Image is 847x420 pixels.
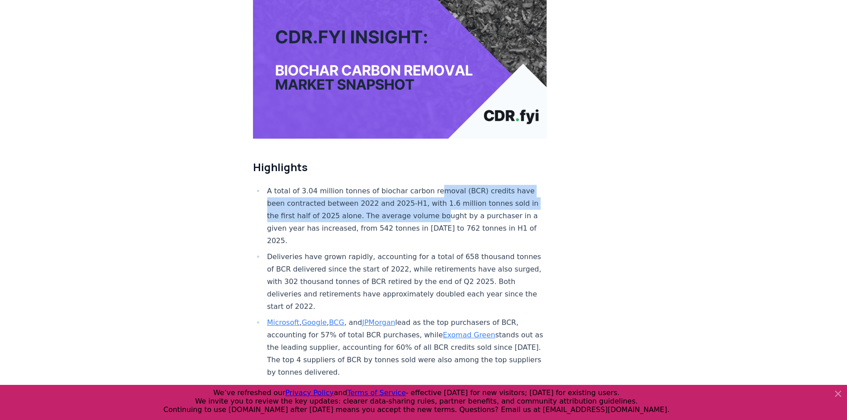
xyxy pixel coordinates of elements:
[265,251,547,313] li: Deliveries have grown rapidly, accounting for a total of 658 thousand tonnes of BCR delivered sin...
[253,160,547,174] h2: Highlights
[329,318,344,327] a: BCG
[301,318,326,327] a: Google
[443,331,495,339] a: Exomad Green
[265,185,547,247] li: A total of 3.04 million tonnes of biochar carbon removal (BCR) credits have been contracted betwe...
[265,316,547,379] li: , , , and lead as the top purchasers of BCR, accounting for 57% of total BCR purchases, while sta...
[362,318,395,327] a: JPMorgan
[267,318,300,327] a: Microsoft
[380,384,411,392] a: Swiss Re
[265,382,547,420] li: Four of the top BCR purchasers, , , , and stand out for choosing almost exclusively BCR in their ...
